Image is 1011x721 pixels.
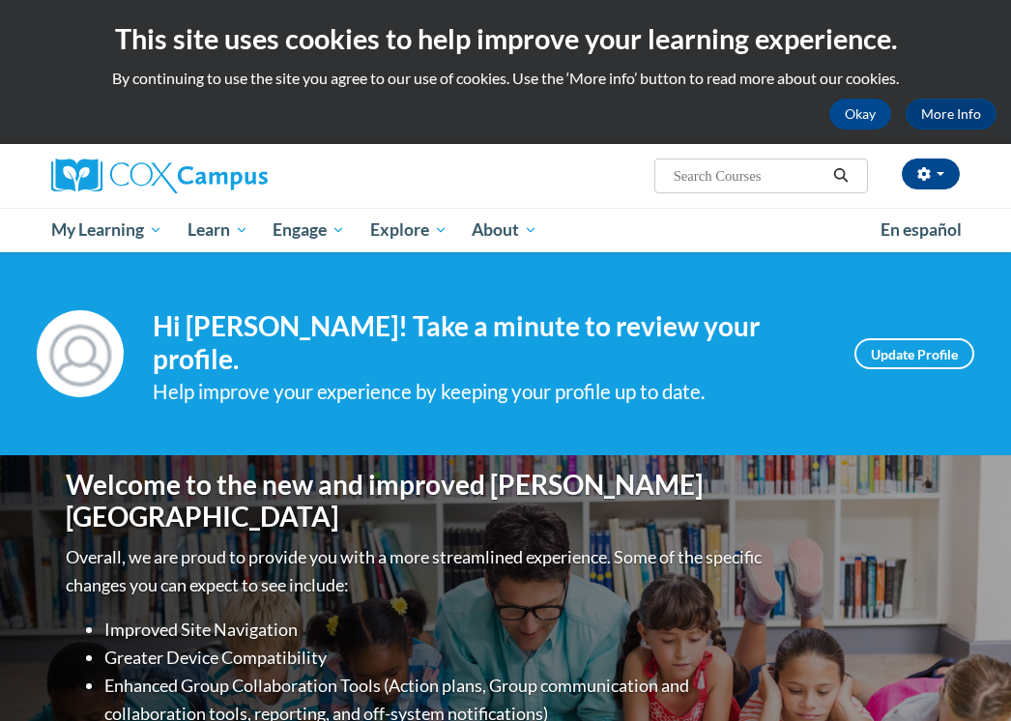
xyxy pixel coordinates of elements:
div: Help improve your experience by keeping your profile up to date. [153,376,825,408]
li: Improved Site Navigation [104,616,766,644]
iframe: Button to launch messaging window [934,644,996,706]
span: En español [881,219,962,240]
img: Cox Campus [51,159,268,193]
a: Explore [358,208,460,252]
a: Learn [175,208,261,252]
a: More Info [906,99,997,130]
span: Explore [370,218,448,242]
a: En español [868,210,974,250]
span: About [472,218,537,242]
a: Cox Campus [51,159,334,193]
span: Engage [273,218,345,242]
input: Search Courses [672,164,826,187]
span: My Learning [51,218,162,242]
button: Search [826,164,855,187]
p: By continuing to use the site you agree to our use of cookies. Use the ‘More info’ button to read... [14,68,997,89]
h2: This site uses cookies to help improve your learning experience. [14,19,997,58]
p: Overall, we are proud to provide you with a more streamlined experience. Some of the specific cha... [66,543,766,599]
span: Learn [188,218,248,242]
button: Account Settings [902,159,960,189]
a: About [460,208,551,252]
a: Engage [260,208,358,252]
img: Profile Image [37,310,124,397]
button: Okay [829,99,891,130]
h4: Hi [PERSON_NAME]! Take a minute to review your profile. [153,310,825,375]
a: Update Profile [854,338,974,369]
h1: Welcome to the new and improved [PERSON_NAME][GEOGRAPHIC_DATA] [66,469,766,534]
li: Greater Device Compatibility [104,644,766,672]
a: My Learning [39,208,175,252]
div: Main menu [37,208,974,252]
